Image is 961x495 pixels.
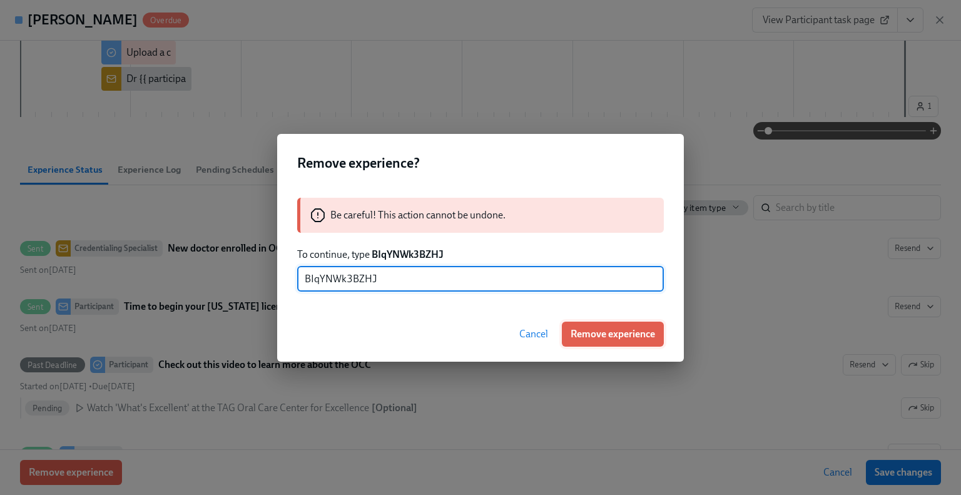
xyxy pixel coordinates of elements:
h2: Remove experience? [297,154,664,173]
span: Cancel [519,328,548,340]
p: Be careful! This action cannot be undone. [330,208,506,222]
strong: BIqYNWk3BZHJ [372,248,444,260]
button: Cancel [511,322,557,347]
button: Remove experience [562,322,664,347]
span: Remove experience [571,328,655,340]
p: To continue, type [297,248,664,262]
